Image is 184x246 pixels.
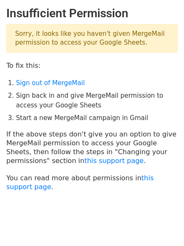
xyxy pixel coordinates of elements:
a: Sign out of MergeMail [16,79,85,87]
li: Start a new MergeMail campaign in Gmail [16,113,178,123]
li: Sign back in and give MergeMail permission to access your Google Sheets [16,91,178,110]
p: To fix this: [6,61,178,70]
h2: Insufficient Permission [6,6,178,21]
a: this support page [84,157,144,165]
p: If the above steps don't give you an option to give MergeMail permission to access your Google Sh... [6,130,178,165]
p: Sorry, it looks like you haven't given MergeMail permission to access your Google Sheets. [6,24,178,53]
a: this support page [6,174,154,191]
p: You can read more about permissions in . [6,174,178,191]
